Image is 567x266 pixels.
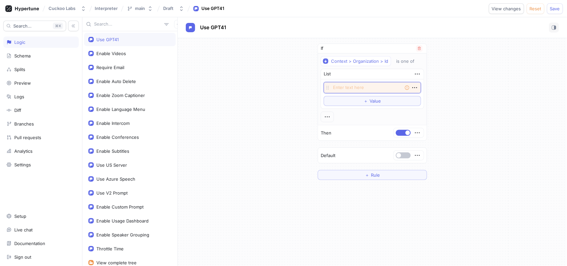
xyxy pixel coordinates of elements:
div: Enable Custom Prompt [96,204,144,210]
div: Live chat [14,227,33,232]
button: Reset [527,3,544,14]
div: Require Email [96,65,124,70]
div: Draft [163,6,173,11]
div: Enable Usage Dashboard [96,218,149,223]
span: Save [550,7,560,11]
p: Default [321,152,335,159]
div: Use Azure Speech [96,176,135,182]
div: Enable Conferences [96,134,139,140]
span: Value [370,99,381,103]
div: K [53,23,63,29]
div: Enable Auto Delete [96,79,136,84]
div: Preview [14,80,31,86]
button: Cuckoo Labs [46,3,89,14]
div: Use GPT41 [96,37,119,42]
div: is one of [396,58,414,64]
button: ＋Rule [318,170,427,180]
p: If [321,45,323,52]
div: Context > Organization > Id [331,58,388,64]
span: View changes [492,7,521,11]
span: ＋ [364,99,368,103]
button: main [124,3,156,14]
button: is one of [393,56,424,66]
button: Context > Organization > Id [321,56,391,66]
div: main [135,6,145,11]
div: Documentation [14,241,45,246]
div: Logs [14,94,24,99]
button: Draft [161,3,187,14]
div: Settings [14,162,31,167]
div: Enable Speaker Grouping [96,232,149,237]
div: Pull requests [14,135,41,140]
div: Use US Server [96,162,127,168]
input: Search... [94,21,162,28]
div: Sign out [14,254,31,260]
div: Throttle Time [96,246,124,251]
div: Analytics [14,148,33,154]
div: Use GPT41 [201,5,224,12]
div: Enable Videos [96,51,126,56]
span: ＋ [365,173,369,177]
span: Search... [13,24,32,28]
div: Enable Zoom Captioner [96,93,145,98]
div: Setup [14,214,26,219]
div: Cuckoo Labs [49,6,75,11]
div: Enable Subtitles [96,148,129,154]
div: View complete tree [96,260,137,265]
a: Documentation [3,238,79,249]
div: List [324,71,331,77]
div: Branches [14,121,34,127]
button: Save [547,3,563,14]
div: Use V2 Prompt [96,190,128,196]
div: Schema [14,53,31,58]
button: Search...K [3,21,66,31]
div: Enable Language Menu [96,107,145,112]
span: Interpreter [95,6,118,11]
span: Use GPT41 [200,25,226,30]
span: Rule [371,173,380,177]
div: Diff [14,108,21,113]
button: ＋Value [324,96,421,106]
span: Reset [530,7,541,11]
p: Then [321,130,331,136]
div: Enable Intercom [96,121,130,126]
div: Logic [14,40,25,45]
button: View changes [489,3,524,14]
div: Splits [14,67,25,72]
